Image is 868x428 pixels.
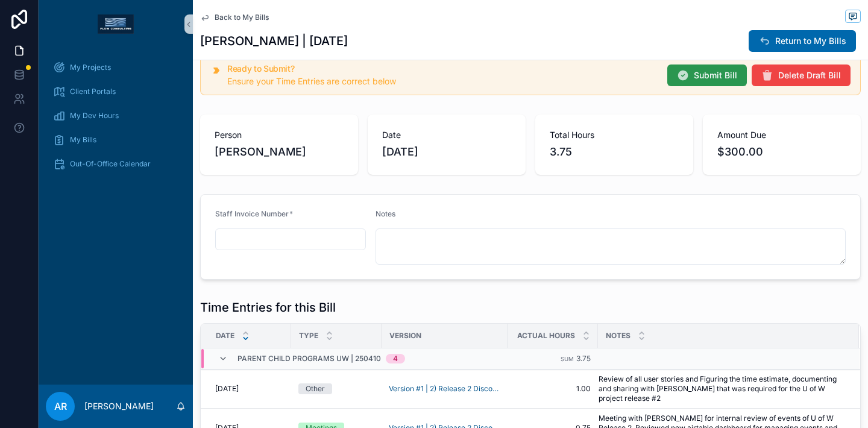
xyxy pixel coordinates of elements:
a: Back to My Bills [200,13,269,22]
div: scrollable content [39,48,193,190]
button: Delete Draft Bill [752,65,851,86]
span: My Projects [70,63,111,72]
span: Notes [606,331,631,341]
img: App logo [98,14,134,34]
span: Date [382,129,511,141]
span: Review of all user stories and Figuring the time estimate, documenting and sharing with [PERSON_N... [599,374,844,403]
span: Delete Draft Bill [778,69,841,81]
span: 3.75 [576,354,591,363]
span: Client Portals [70,87,116,96]
button: Submit Bill [667,65,747,86]
span: Out-Of-Office Calendar [70,159,151,169]
span: Back to My Bills [215,13,269,22]
span: My Dev Hours [70,111,119,121]
h5: Ready to Submit? [227,65,658,73]
span: Parent Child Programs UW | 250410 [237,354,381,363]
div: Other [306,383,325,394]
h1: [PERSON_NAME] | [DATE] [200,33,348,49]
span: Submit Bill [694,69,737,81]
span: Notes [376,209,395,218]
span: Total Hours [550,129,679,141]
span: Staff Invoice Number [215,209,289,218]
a: Out-Of-Office Calendar [46,153,186,175]
span: Amount Due [717,129,846,141]
span: [DATE] [382,143,511,160]
span: 1.00 [515,384,591,394]
span: Date [216,331,234,341]
a: Client Portals [46,81,186,102]
span: AR [54,399,67,414]
span: Type [299,331,318,341]
a: My Bills [46,129,186,151]
span: [PERSON_NAME] [215,143,306,160]
a: My Projects [46,57,186,78]
span: Person [215,129,344,141]
span: Return to My Bills [775,35,846,47]
span: Actual Hours [517,331,575,341]
a: Version #1 | 2) Release 2 Discovery Hours [389,384,500,394]
p: [PERSON_NAME] [84,400,154,412]
span: My Bills [70,135,96,145]
span: Ensure your Time Entries are correct below [227,76,396,86]
small: Sum [561,356,574,362]
div: Ensure your Time Entries are correct below [227,75,658,87]
div: 4 [393,354,398,363]
a: My Dev Hours [46,105,186,127]
h1: Time Entries for this Bill [200,299,336,316]
span: [DATE] [215,384,239,394]
button: Return to My Bills [749,30,856,52]
span: 3.75 [550,143,679,160]
span: $300.00 [717,143,846,160]
span: Version [389,331,421,341]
